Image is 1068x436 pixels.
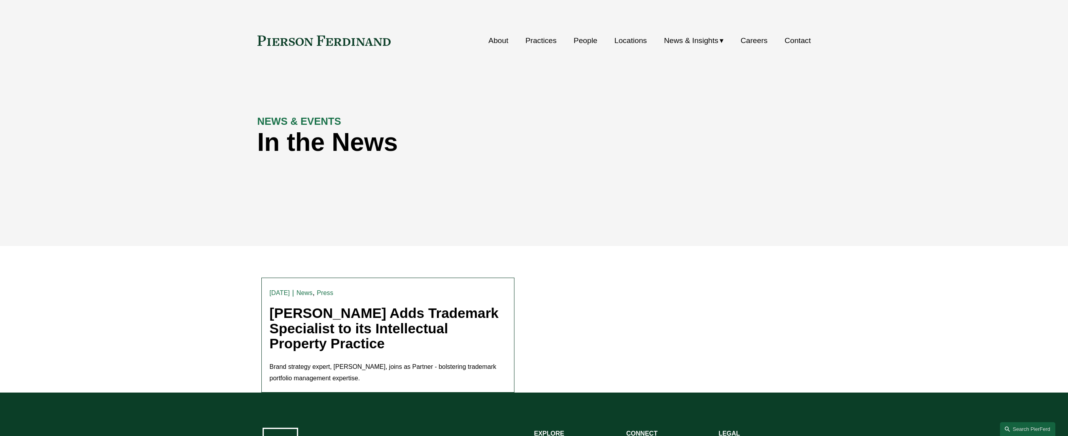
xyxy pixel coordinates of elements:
[270,290,290,296] time: [DATE]
[741,33,767,48] a: Careers
[257,128,673,157] h1: In the News
[614,33,647,48] a: Locations
[488,33,508,48] a: About
[525,33,557,48] a: Practices
[1000,422,1055,436] a: Search this site
[270,305,499,351] a: [PERSON_NAME] Adds Trademark Specialist to its Intellectual Property Practice
[317,289,333,296] a: Press
[664,34,718,48] span: News & Insights
[574,33,597,48] a: People
[257,116,341,127] strong: NEWS & EVENTS
[312,288,314,297] span: ,
[784,33,811,48] a: Contact
[270,361,506,384] p: Brand strategy expert, [PERSON_NAME], joins as Partner - bolstering trademark portfolio managemen...
[664,33,724,48] a: folder dropdown
[297,289,313,296] a: News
